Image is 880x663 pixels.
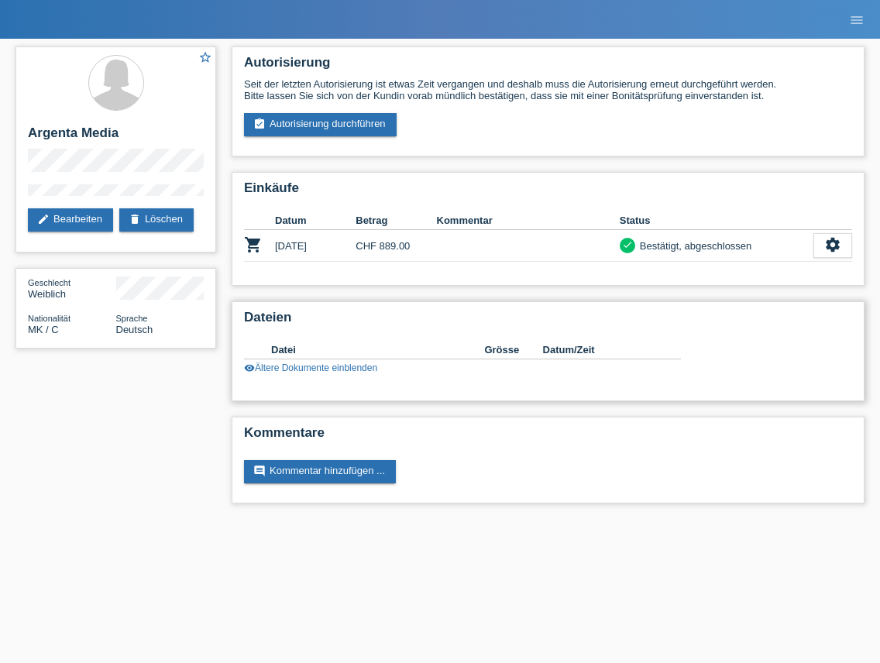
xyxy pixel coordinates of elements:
[198,50,212,64] i: star_border
[28,277,116,300] div: Weiblich
[28,278,70,287] span: Geschlecht
[198,50,212,67] a: star_border
[116,324,153,335] span: Deutsch
[635,238,752,254] div: Bestätigt, abgeschlossen
[356,230,436,262] td: CHF 889.00
[271,341,484,359] th: Datei
[244,362,377,373] a: visibilityÄltere Dokumente einblenden
[244,113,397,136] a: assignment_turned_inAutorisierung durchführen
[841,15,872,24] a: menu
[275,230,356,262] td: [DATE]
[620,211,813,230] th: Status
[244,310,852,333] h2: Dateien
[28,324,59,335] span: Mazedonien / C / 17.11.1999
[119,208,194,232] a: deleteLöschen
[28,208,113,232] a: editBearbeiten
[244,235,263,254] i: POSP00002171
[244,180,852,204] h2: Einkäufe
[244,460,396,483] a: commentKommentar hinzufügen ...
[37,213,50,225] i: edit
[484,341,542,359] th: Grösse
[116,314,148,323] span: Sprache
[28,314,70,323] span: Nationalität
[622,239,633,250] i: check
[824,236,841,253] i: settings
[244,55,852,78] h2: Autorisierung
[356,211,436,230] th: Betrag
[244,425,852,448] h2: Kommentare
[253,465,266,477] i: comment
[244,362,255,373] i: visibility
[849,12,865,28] i: menu
[543,341,659,359] th: Datum/Zeit
[275,211,356,230] th: Datum
[28,125,204,149] h2: Argenta Media
[244,78,852,101] div: Seit der letzten Autorisierung ist etwas Zeit vergangen und deshalb muss die Autorisierung erneut...
[437,211,620,230] th: Kommentar
[253,118,266,130] i: assignment_turned_in
[129,213,141,225] i: delete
